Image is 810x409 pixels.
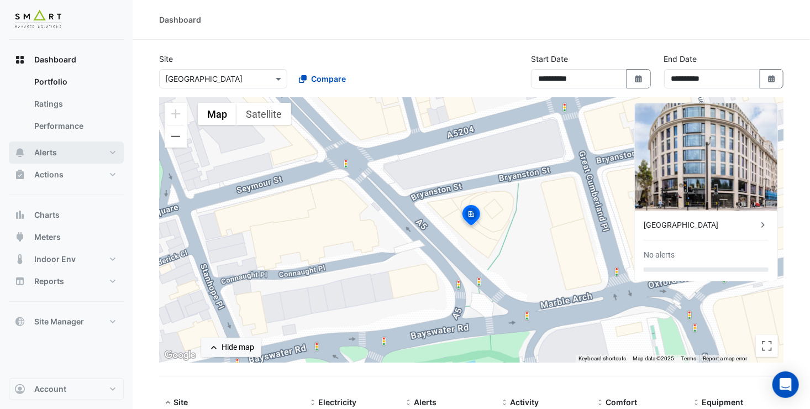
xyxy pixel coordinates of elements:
[9,141,124,164] button: Alerts
[34,276,64,287] span: Reports
[34,54,76,65] span: Dashboard
[318,397,356,407] span: Electricity
[767,74,777,83] fa-icon: Select Date
[531,53,568,65] label: Start Date
[162,348,198,363] img: Google
[633,355,674,361] span: Map data ©2025
[34,316,84,327] span: Site Manager
[9,248,124,270] button: Indoor Env
[606,397,638,407] span: Comfort
[25,115,124,137] a: Performance
[14,54,25,65] app-icon: Dashboard
[159,53,173,65] label: Site
[14,254,25,265] app-icon: Indoor Env
[510,397,539,407] span: Activity
[664,53,697,65] label: End Date
[14,169,25,180] app-icon: Actions
[13,9,63,31] img: Company Logo
[34,254,76,265] span: Indoor Env
[25,93,124,115] a: Ratings
[14,147,25,158] app-icon: Alerts
[644,249,675,261] div: No alerts
[34,169,64,180] span: Actions
[34,147,57,158] span: Alerts
[14,276,25,287] app-icon: Reports
[159,14,201,25] div: Dashboard
[9,270,124,292] button: Reports
[165,103,187,125] button: Zoom in
[9,311,124,333] button: Site Manager
[578,355,626,363] button: Keyboard shortcuts
[459,203,483,230] img: site-pin-selected.svg
[25,71,124,93] a: Portfolio
[14,209,25,221] app-icon: Charts
[9,71,124,141] div: Dashboard
[162,348,198,363] a: Open this area in Google Maps (opens a new window)
[756,335,778,357] button: Toggle fullscreen view
[222,342,254,353] div: Hide map
[165,125,187,148] button: Zoom out
[634,74,644,83] fa-icon: Select Date
[34,209,60,221] span: Charts
[644,219,758,231] div: [GEOGRAPHIC_DATA]
[702,397,743,407] span: Equipment
[14,232,25,243] app-icon: Meters
[201,338,261,357] button: Hide map
[414,397,436,407] span: Alerts
[681,355,696,361] a: Terms (opens in new tab)
[9,164,124,186] button: Actions
[173,397,188,407] span: Site
[34,384,66,395] span: Account
[292,69,353,88] button: Compare
[9,378,124,400] button: Account
[635,103,777,211] img: Marble Arch Place
[198,103,236,125] button: Show street map
[772,371,799,398] div: Open Intercom Messenger
[34,232,61,243] span: Meters
[9,226,124,248] button: Meters
[236,103,291,125] button: Show satellite imagery
[311,73,346,85] span: Compare
[14,316,25,327] app-icon: Site Manager
[9,204,124,226] button: Charts
[703,355,747,361] a: Report a map error
[9,49,124,71] button: Dashboard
